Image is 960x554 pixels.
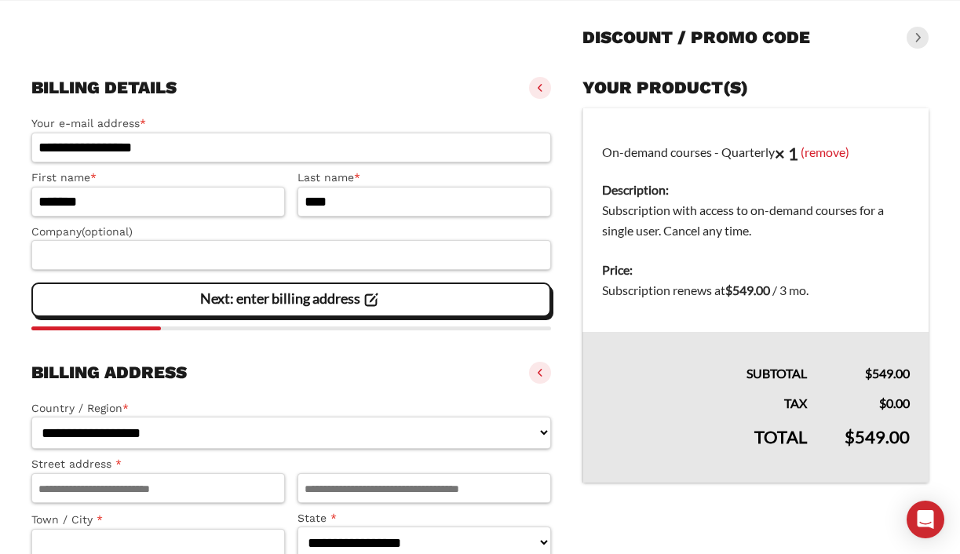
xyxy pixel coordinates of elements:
bdi: 0.00 [879,395,910,410]
h3: Discount / promo code [582,27,810,49]
vaadin-button: Next: enter billing address [31,282,551,317]
label: Street address [31,455,285,473]
dt: Description: [602,180,910,200]
label: Country / Region [31,399,551,417]
div: Open Intercom Messenger [907,501,944,538]
strong: × 1 [775,143,798,164]
a: (remove) [801,144,849,159]
th: Tax [582,384,826,414]
h3: Billing details [31,77,177,99]
dd: Subscription with access to on-demand courses for a single user. Cancel any time. [602,200,910,241]
span: (optional) [82,225,133,238]
label: First name [31,169,285,187]
label: State [297,509,551,527]
bdi: 549.00 [725,282,770,297]
label: Town / City [31,511,285,529]
label: Company [31,223,551,241]
span: $ [865,366,872,381]
span: $ [845,426,855,447]
label: Last name [297,169,551,187]
th: Total [582,414,826,483]
span: $ [879,395,886,410]
span: $ [725,282,732,297]
bdi: 549.00 [845,426,910,447]
span: Subscription renews at . [602,282,809,297]
dt: Price: [602,260,910,280]
td: On-demand courses - Quarterly [582,108,929,251]
th: Subtotal [582,332,826,384]
bdi: 549.00 [865,366,910,381]
h3: Billing address [31,362,187,384]
span: / 3 mo [772,282,806,297]
label: Your e-mail address [31,115,551,133]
